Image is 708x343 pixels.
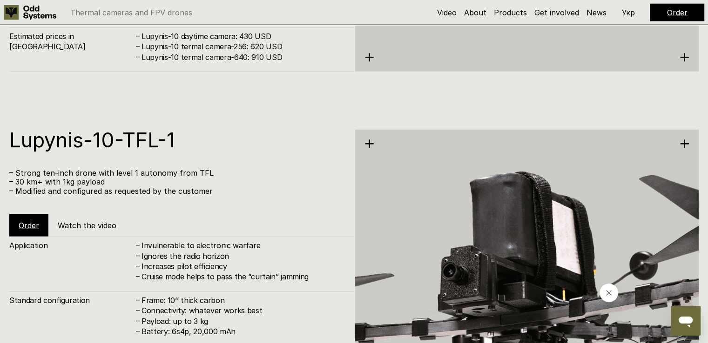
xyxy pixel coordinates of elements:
[136,261,140,271] h4: –
[464,8,486,17] a: About
[136,305,140,315] h4: –
[136,31,140,41] h4: –
[58,220,116,231] h5: Watch the video
[9,31,135,52] h4: Estimated prices in [GEOGRAPHIC_DATA]
[136,295,140,305] h4: –
[142,271,344,282] h4: Cruise mode helps to pass the “curtain” jamming
[534,8,579,17] a: Get involved
[142,251,344,261] h4: Ignores the radio horizon
[142,326,344,336] h4: Battery: 6s4p, 20,000 mAh
[142,52,344,62] h4: Lupynis-10 termal camera-640: 910 USD
[9,240,135,251] h4: Application
[142,31,344,41] h4: Lupynis-10 daytime camera: 430 USD
[70,9,192,16] p: Thermal cameras and FPV drones
[136,326,140,336] h4: –
[136,240,140,250] h4: –
[142,261,344,271] h4: Increases pilot efficiency
[136,271,140,281] h4: –
[671,306,701,336] iframe: Button to launch messaging window
[667,8,688,17] a: Order
[9,187,344,196] p: – Modified and configured as requested by the customer
[437,8,457,17] a: Video
[622,9,635,16] p: Укр
[6,7,85,14] span: Вітаю! Маєте питання?
[142,316,344,326] h4: Payload: up to 3 kg
[9,178,344,186] p: – 30 km+ with 1kg payload
[9,295,135,305] h4: Standard configuration
[9,130,344,150] h1: Lupynis-10-TFL-1
[494,8,527,17] a: Products
[136,41,140,51] h4: –
[600,284,618,302] iframe: Close message
[142,295,344,305] h4: Frame: 10’’ thick carbon
[136,250,140,260] h4: –
[587,8,607,17] a: News
[19,221,39,230] a: Order
[142,240,344,251] h4: Invulnerable to electronic warfare
[136,315,140,325] h4: –
[142,41,344,52] h4: Lupynis-10 termal camera-256: 620 USD
[136,52,140,62] h4: –
[142,305,344,316] h4: Connectivity: whatever works best
[9,169,344,178] p: – Strong ten-inch drone with level 1 autonomy from TFL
